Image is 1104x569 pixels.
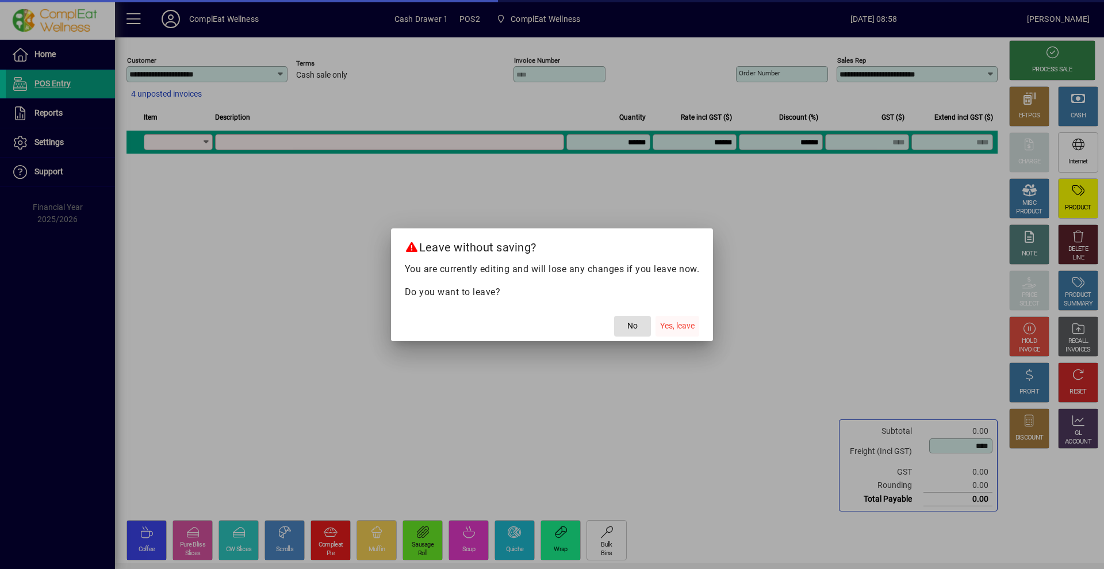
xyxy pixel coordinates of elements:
p: You are currently editing and will lose any changes if you leave now. [405,262,700,276]
button: Yes, leave [655,316,699,337]
span: No [627,320,638,332]
span: Yes, leave [660,320,695,332]
h2: Leave without saving? [391,228,714,262]
button: No [614,316,651,337]
p: Do you want to leave? [405,285,700,299]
